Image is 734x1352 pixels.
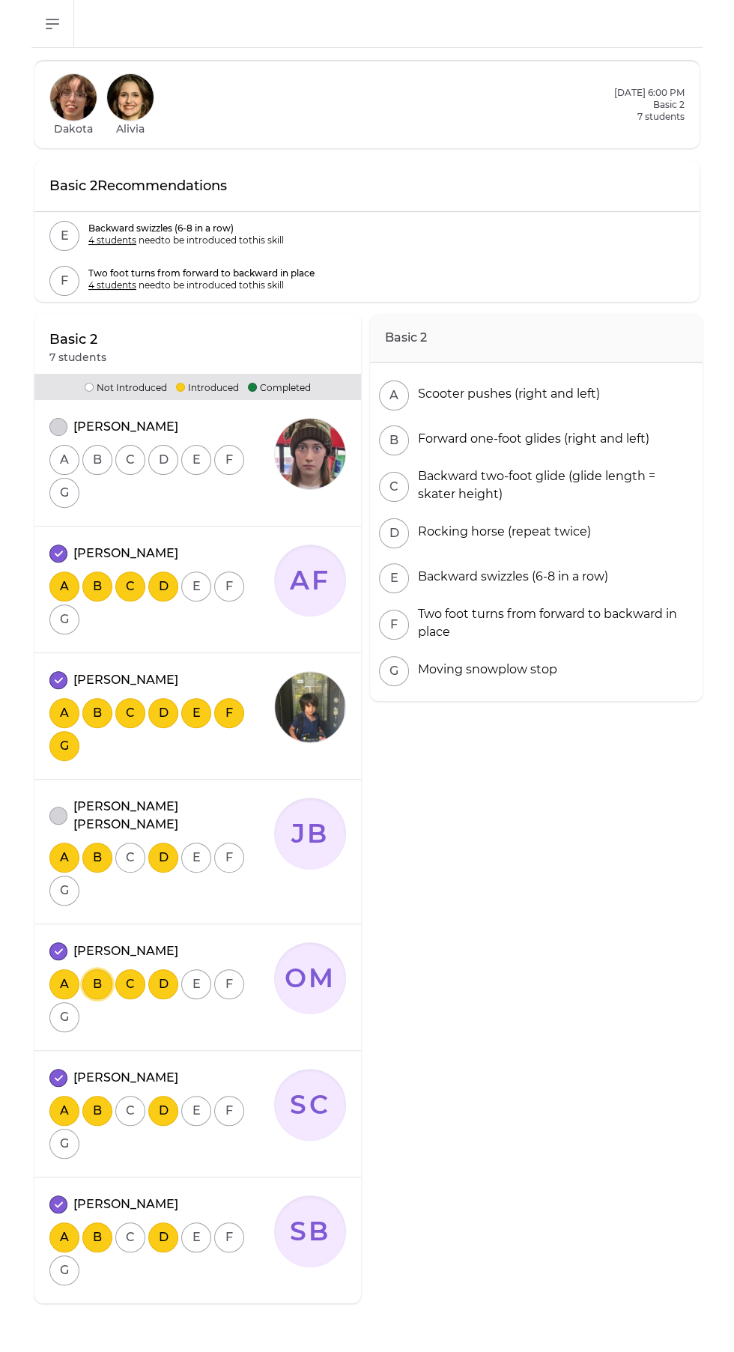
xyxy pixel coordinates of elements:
button: F [214,698,244,728]
div: Moving snowplow stop [412,661,557,679]
button: F [379,610,409,640]
p: need to be introduced to this skill [88,234,284,246]
p: Introduced [176,380,239,394]
text: SC [290,1089,330,1121]
button: C [115,445,145,475]
button: D [148,445,178,475]
p: Backward swizzles (6-8 in a row) [88,222,284,234]
p: [PERSON_NAME] [73,1069,178,1087]
button: E [181,1096,211,1126]
button: D [148,1222,178,1252]
div: Two foot turns from forward to backward in place [412,605,694,641]
button: F [214,969,244,999]
button: G [49,1255,79,1285]
button: E [181,1222,211,1252]
span: 4 students [88,234,136,246]
p: [PERSON_NAME] [73,1195,178,1213]
button: C [379,472,409,502]
span: 4 students [88,279,136,291]
button: D [148,572,178,601]
p: [PERSON_NAME] [73,942,178,960]
h1: Dakota [54,121,93,136]
button: B [82,445,112,475]
p: 7 students [49,350,106,365]
button: D [148,1096,178,1126]
button: F [214,445,244,475]
button: A [49,698,79,728]
button: C [115,969,145,999]
div: Forward one-foot glides (right and left) [412,430,649,448]
button: G [379,656,409,686]
button: G [49,876,79,906]
div: Backward swizzles (6-8 in a row) [412,568,608,586]
button: B [82,1222,112,1252]
button: attendance [49,418,67,436]
button: A [379,381,409,410]
button: F [214,843,244,873]
button: attendance [49,545,67,563]
div: Backward two-foot glide (glide length = skater height) [412,467,694,503]
text: SB [290,1216,331,1247]
button: B [82,969,112,999]
button: A [49,572,79,601]
button: B [82,572,112,601]
p: Basic 2 Recommendations [49,175,227,196]
h2: [DATE] 6:00 PM [614,87,685,99]
p: 7 students [614,111,685,123]
button: G [49,731,79,761]
button: C [115,1222,145,1252]
button: E [181,843,211,873]
button: F [49,266,79,296]
h2: Basic 2 [614,99,685,111]
h2: Basic 2 [370,314,703,363]
button: A [49,445,79,475]
button: E [49,221,79,251]
p: [PERSON_NAME] [73,671,178,689]
button: E [379,563,409,593]
p: [PERSON_NAME] [PERSON_NAME] [73,798,274,834]
button: G [49,478,79,508]
button: C [115,572,145,601]
p: Two foot turns from forward to backward in place [88,267,315,279]
button: D [148,698,178,728]
p: [PERSON_NAME] [73,418,178,436]
button: E [181,572,211,601]
button: attendance [49,1195,67,1213]
button: E [181,445,211,475]
button: C [115,698,145,728]
div: Scooter pushes (right and left) [412,385,600,403]
button: F [214,572,244,601]
button: G [49,1002,79,1032]
button: B [82,1096,112,1126]
button: B [82,843,112,873]
button: C [115,1096,145,1126]
button: G [49,604,79,634]
p: Completed [248,380,311,394]
button: attendance [49,1069,67,1087]
button: A [49,843,79,873]
div: Rocking horse (repeat twice) [412,523,591,541]
p: [PERSON_NAME] [73,545,178,563]
button: B [82,698,112,728]
button: F [214,1096,244,1126]
button: D [379,518,409,548]
button: C [115,843,145,873]
h1: Alivia [116,121,145,136]
button: attendance [49,671,67,689]
button: A [49,969,79,999]
text: JB [291,818,330,849]
button: attendance [49,942,67,960]
button: A [49,1222,79,1252]
p: Basic 2 [49,329,106,350]
button: attendance [49,807,67,825]
button: B [379,425,409,455]
button: F [214,1222,244,1252]
button: G [49,1129,79,1159]
button: E [181,698,211,728]
button: E [181,969,211,999]
button: D [148,843,178,873]
button: D [148,969,178,999]
text: OM [285,963,336,994]
p: Not Introduced [85,380,167,394]
button: A [49,1096,79,1126]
